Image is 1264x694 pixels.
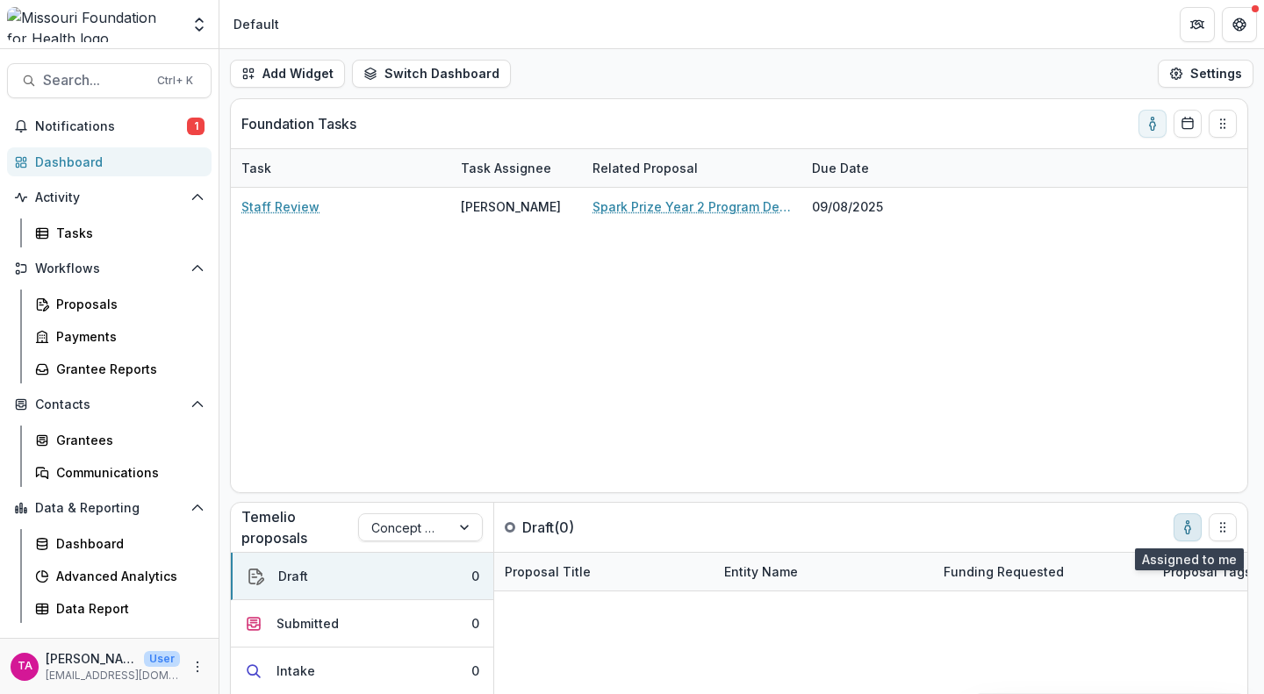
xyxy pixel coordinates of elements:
[714,562,808,581] div: Entity Name
[231,553,493,600] button: Draft0
[56,295,197,313] div: Proposals
[494,553,714,590] div: Proposal Title
[56,327,197,346] div: Payments
[7,494,212,522] button: Open Data & Reporting
[933,562,1074,581] div: Funding Requested
[7,7,180,42] img: Missouri Foundation for Health logo
[241,113,356,134] p: Foundation Tasks
[1158,60,1253,88] button: Settings
[231,149,450,187] div: Task
[35,190,183,205] span: Activity
[56,599,197,618] div: Data Report
[276,662,315,680] div: Intake
[801,159,880,177] div: Due Date
[7,147,212,176] a: Dashboard
[43,72,147,89] span: Search...
[582,149,801,187] div: Related Proposal
[801,149,933,187] div: Due Date
[28,594,212,623] a: Data Report
[56,431,197,449] div: Grantees
[187,118,205,135] span: 1
[28,354,212,383] a: Grantee Reports
[7,254,212,283] button: Open Workflows
[144,651,180,667] p: User
[35,119,187,134] span: Notifications
[7,390,212,419] button: Open Contacts
[241,506,358,548] p: Temelio proposals
[582,159,708,177] div: Related Proposal
[7,183,212,211] button: Open Activity
[714,553,933,590] div: Entity Name
[231,600,493,647] button: Submitted0
[56,534,197,553] div: Dashboard
[187,7,212,42] button: Open entity switcher
[522,517,654,538] p: Draft ( 0 )
[28,290,212,318] a: Proposals
[18,661,32,672] div: Teletia Atkins
[7,112,212,140] button: Notifications1
[450,149,582,187] div: Task Assignee
[1222,7,1257,42] button: Get Help
[56,224,197,242] div: Tasks
[276,614,339,633] div: Submitted
[471,614,479,633] div: 0
[471,662,479,680] div: 0
[241,197,320,216] a: Staff Review
[35,397,183,412] span: Contacts
[187,656,208,677] button: More
[35,501,183,516] span: Data & Reporting
[7,63,212,98] button: Search...
[933,553,1153,590] div: Funding Requested
[35,153,197,171] div: Dashboard
[278,567,308,585] div: Draft
[56,463,197,482] div: Communications
[35,261,183,276] span: Workflows
[801,188,933,225] div: 09/08/2025
[1153,562,1262,581] div: Proposal Tags
[28,218,212,247] a: Tasks
[28,322,212,351] a: Payments
[46,649,137,668] p: [PERSON_NAME]
[1209,513,1237,541] button: Drag
[1138,110,1167,138] button: toggle-assigned-to-me
[1174,110,1202,138] button: Calendar
[1180,7,1215,42] button: Partners
[461,197,561,216] div: [PERSON_NAME]
[352,60,511,88] button: Switch Dashboard
[471,567,479,585] div: 0
[233,15,279,33] div: Default
[56,360,197,378] div: Grantee Reports
[28,562,212,590] a: Advanced Analytics
[46,668,180,683] p: [EMAIL_ADDRESS][DOMAIN_NAME]
[230,60,345,88] button: Add Widget
[28,458,212,487] a: Communications
[28,426,212,454] a: Grantees
[28,529,212,558] a: Dashboard
[56,567,197,585] div: Advanced Analytics
[450,159,562,177] div: Task Assignee
[231,159,282,177] div: Task
[592,197,791,216] a: Spark Prize Year 2 Program Design, Implementation and Operations Support
[154,71,197,90] div: Ctrl + K
[226,11,286,37] nav: breadcrumb
[1209,110,1237,138] button: Drag
[1174,513,1202,541] button: toggle-assigned-to-me
[494,562,601,581] div: Proposal Title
